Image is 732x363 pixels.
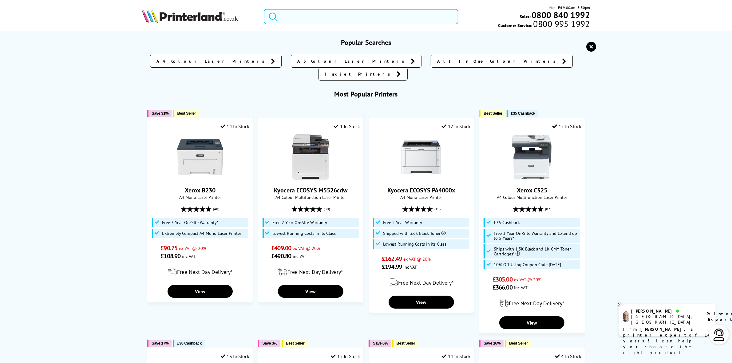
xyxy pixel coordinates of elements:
[173,110,199,117] button: Best Seller
[160,252,180,260] span: £108.90
[142,38,590,47] h3: Popular Searches
[713,329,725,341] img: user-headset-light.svg
[532,9,590,21] b: 0800 840 1992
[324,203,330,215] span: (80)
[484,111,502,116] span: Best Seller
[493,275,512,283] span: £305.00
[162,220,218,225] span: Free 3 Year On-Site Warranty*
[177,341,201,345] span: £30 Cashback
[177,134,223,180] img: Xerox B230
[505,340,531,347] button: Best Seller
[369,340,391,347] button: Save 6%
[142,9,238,23] img: Printerland Logo
[520,14,531,19] span: Sales:
[288,175,334,181] a: Kyocera ECOSYS M5526cdw
[532,21,590,27] span: 0800 995 1992
[398,134,444,180] img: Kyocera ECOSYS PA4000x
[142,9,256,24] a: Printerland Logo
[383,231,446,236] span: Shipped with 3.6k Black Toner
[179,245,206,251] span: ex VAT @ 20%
[494,220,520,225] span: £35 Cashback
[631,308,699,314] div: [PERSON_NAME]
[509,175,555,181] a: Xerox C325
[274,186,347,194] a: Kyocera ECOSYS M5526cdw
[555,353,581,359] div: 4 In Stock
[493,283,512,291] span: £366.00
[173,340,204,347] button: £30 Cashback
[286,341,305,345] span: Best Seller
[479,110,505,117] button: Best Seller
[293,253,306,259] span: inc VAT
[185,186,216,194] a: Xerox B230
[441,353,470,359] div: 14 In Stock
[177,111,196,116] span: Best Seller
[182,253,196,259] span: inc VAT
[213,203,219,215] span: (48)
[177,175,223,181] a: Xerox B230
[297,58,408,64] span: A3 Colour Laser Printers
[152,341,168,345] span: Save 17%
[494,262,561,267] span: 10% Off Using Coupon Code [DATE]
[162,231,241,236] span: Extremely Compact A4 Mono Laser Printer
[372,274,470,291] div: modal_delivery
[389,296,454,309] a: View
[437,58,559,64] span: All In One Colour Printers
[531,12,590,18] a: 0800 840 1992
[382,255,402,263] span: £162.49
[403,264,417,270] span: inc VAT
[220,123,249,129] div: 14 In Stock
[383,220,422,225] span: Free 2 Year Warranty
[403,256,431,262] span: ex VAT @ 20%
[483,194,581,200] span: A4 Colour Multifunction Laser Printer
[168,285,233,298] a: View
[509,134,555,180] img: Xerox C325
[151,263,249,280] div: modal_delivery
[549,5,590,10] span: Mon - Fri 9:00am - 5:30pm
[631,314,699,325] div: [GEOGRAPHIC_DATA], [GEOGRAPHIC_DATA]
[499,316,564,329] a: View
[494,247,579,256] span: Ships with 1.5K Black and 1K CMY Toner Cartridges*
[494,231,579,241] span: Free 3 Year On-Site Warranty and Extend up to 5 Years*
[441,123,470,129] div: 12 In Stock
[398,175,444,181] a: Kyocera ECOSYS PA4000x
[325,71,394,77] span: Inkjet Printers
[397,341,415,345] span: Best Seller
[517,186,547,194] a: Xerox C325
[151,194,249,200] span: A4 Mono Laser Printer
[623,311,629,322] img: ashley-livechat.png
[479,340,504,347] button: Save 16%
[258,340,280,347] button: Save 3%
[273,220,327,225] span: Free 2 Year On-Site Warranty
[271,252,291,260] span: £490.80
[434,203,441,215] span: (19)
[152,111,168,116] span: Save 31%
[623,326,711,356] p: of 14 years! I can help you choose the right product
[483,294,581,312] div: modal_delivery
[382,263,402,271] span: £194.99
[282,340,308,347] button: Best Seller
[509,341,528,345] span: Best Seller
[507,110,538,117] button: £35 Cashback
[431,55,573,68] a: All In One Colour Printers
[392,340,418,347] button: Best Seller
[623,326,695,338] b: I'm [PERSON_NAME], a printer expert
[372,194,470,200] span: A4 Mono Laser Printer
[334,123,360,129] div: 1 In Stock
[261,263,360,280] div: modal_delivery
[514,277,541,282] span: ex VAT @ 20%
[373,341,388,345] span: Save 6%
[273,231,336,236] span: Lowest Running Costs in its Class
[160,244,177,252] span: £90.75
[156,58,268,64] span: A4 Colour Laser Printers
[261,194,360,200] span: A4 Colour Multifunction Laser Printer
[278,285,343,298] a: View
[498,21,590,28] span: Customer Service:
[545,203,551,215] span: (87)
[383,242,446,247] span: Lowest Running Costs in its Class
[147,340,172,347] button: Save 17%
[331,353,360,359] div: 15 In Stock
[142,90,590,98] h3: Most Popular Printers
[220,353,249,359] div: 13 In Stock
[293,245,320,251] span: ex VAT @ 20%
[484,341,501,345] span: Save 16%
